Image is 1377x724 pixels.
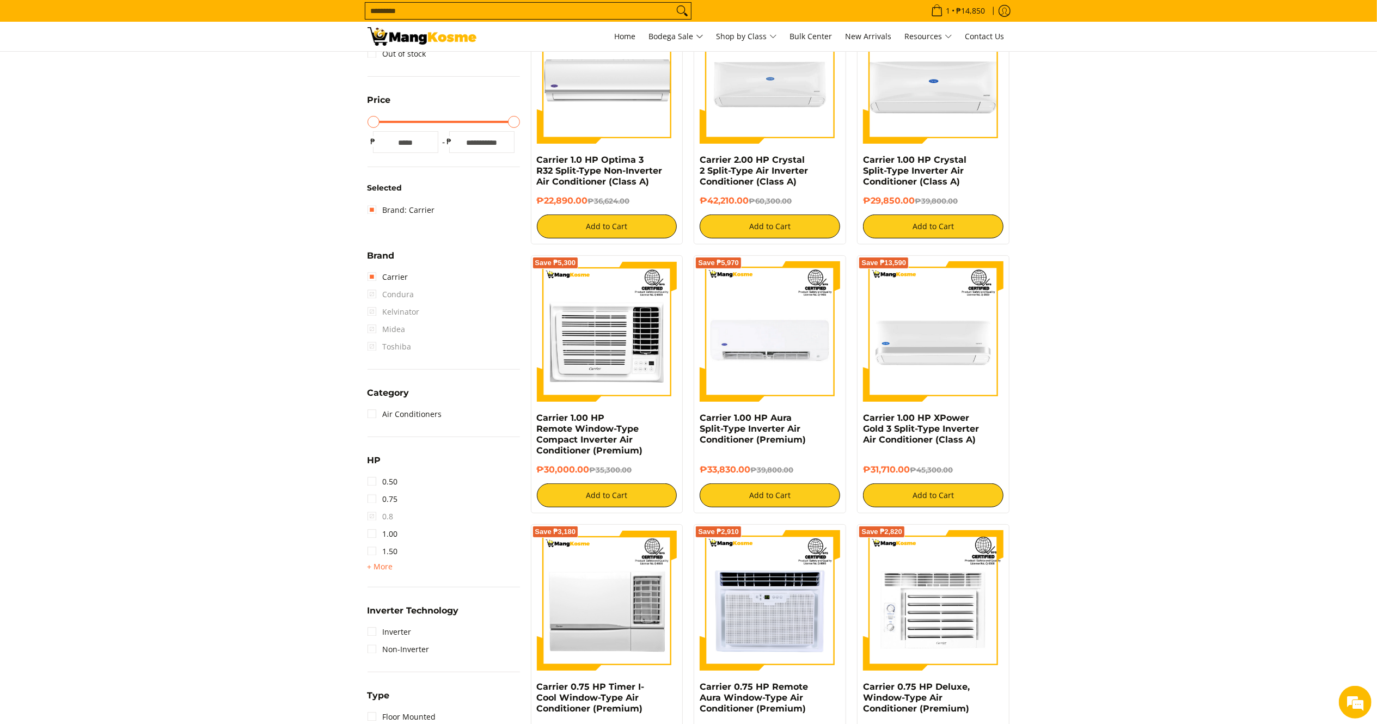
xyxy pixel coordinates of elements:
[535,529,576,535] span: Save ₱3,180
[368,606,459,615] span: Inverter Technology
[537,214,677,238] button: Add to Cart
[717,30,777,44] span: Shop by Class
[674,3,691,19] button: Search
[368,286,414,303] span: Condura
[368,96,391,113] summary: Open
[368,268,408,286] a: Carrier
[588,197,630,205] del: ₱36,624.00
[615,31,636,41] span: Home
[863,214,1003,238] button: Add to Cart
[863,682,970,714] a: Carrier 0.75 HP Deluxe, Window-Type Air Conditioner (Premium)
[368,490,398,508] a: 0.75
[698,260,739,266] span: Save ₱5,970
[965,31,1005,41] span: Contact Us
[537,195,677,206] h6: ₱22,890.00
[368,525,398,543] a: 1.00
[863,155,966,187] a: Carrier 1.00 HP Crystal Split-Type Inverter Air Conditioner (Class A)
[840,22,897,51] a: New Arrivals
[960,22,1010,51] a: Contact Us
[537,682,645,714] a: Carrier 0.75 HP Timer I-Cool Window-Type Air Conditioner (Premium)
[368,251,395,260] span: Brand
[700,3,840,144] img: Carrier 2.00 HP Crystal 2 Split-Type Air Inverter Conditioner (Class A)
[910,465,953,474] del: ₱45,300.00
[928,5,989,17] span: •
[368,338,412,355] span: Toshiba
[698,529,739,535] span: Save ₱2,910
[368,406,442,423] a: Air Conditioners
[785,22,838,51] a: Bulk Center
[368,606,459,623] summary: Open
[790,31,833,41] span: Bulk Center
[368,389,409,397] span: Category
[368,641,430,658] a: Non-Inverter
[863,483,1003,507] button: Add to Cart
[368,691,390,708] summary: Open
[700,682,808,714] a: Carrier 0.75 HP Remote Aura Window-Type Air Conditioner (Premium)
[368,389,409,406] summary: Open
[368,251,395,268] summary: Open
[711,22,782,51] a: Shop by Class
[899,22,958,51] a: Resources
[863,261,1003,402] img: Carrier 1.00 HP XPower Gold 3 Split-Type Inverter Air Conditioner (Class A)
[861,529,902,535] span: Save ₱2,820
[368,321,406,338] span: Midea
[487,22,1010,51] nav: Main Menu
[368,456,381,473] summary: Open
[368,136,378,147] span: ₱
[945,7,952,15] span: 1
[955,7,987,15] span: ₱14,850
[700,155,808,187] a: Carrier 2.00 HP Crystal 2 Split-Type Air Inverter Conditioner (Class A)
[863,413,979,445] a: Carrier 1.00 HP XPower Gold 3 Split-Type Inverter Air Conditioner (Class A)
[700,483,840,507] button: Add to Cart
[749,197,792,205] del: ₱60,300.00
[700,464,840,475] h6: ₱33,830.00
[750,465,793,474] del: ₱39,800.00
[368,27,476,46] img: Bodega Sale Aircon l Mang Kosme: Home Appliances Warehouse Sale
[368,562,393,571] span: + More
[590,465,632,474] del: ₱35,300.00
[700,261,840,402] img: Carrier 1.00 HP Aura Split-Type Inverter Air Conditioner (Premium)
[535,260,576,266] span: Save ₱5,300
[537,464,677,475] h6: ₱30,000.00
[861,260,906,266] span: Save ₱13,590
[368,96,391,105] span: Price
[444,136,455,147] span: ₱
[905,30,952,44] span: Resources
[537,155,663,187] a: Carrier 1.0 HP Optima 3 R32 Split-Type Non-Inverter Air Conditioner (Class A)
[537,530,677,671] img: Carrier 0.75 HP Timer I-Cool Window-Type Air Conditioner (Premium)
[649,30,703,44] span: Bodega Sale
[700,195,840,206] h6: ₱42,210.00
[537,3,677,144] img: Carrier 1.0 HP Optima 3 R32 Split-Type Non-Inverter Air Conditioner (Class A)
[368,201,435,219] a: Brand: Carrier
[700,530,840,671] img: Carrier 0.75 HP Remote Aura Window-Type Air Conditioner (Premium)
[863,195,1003,206] h6: ₱29,850.00
[368,183,520,193] h6: Selected
[368,623,412,641] a: Inverter
[609,22,641,51] a: Home
[644,22,709,51] a: Bodega Sale
[368,543,398,560] a: 1.50
[915,197,958,205] del: ₱39,800.00
[537,483,677,507] button: Add to Cart
[368,456,381,465] span: HP
[537,261,677,402] img: Carrier 1.00 HP Remote Window-Type Compact Inverter Air Conditioner (Premium)
[368,560,393,573] summary: Open
[846,31,892,41] span: New Arrivals
[537,413,643,456] a: Carrier 1.00 HP Remote Window-Type Compact Inverter Air Conditioner (Premium)
[863,3,1003,144] img: Carrier 1.00 HP Crystal Split-Type Inverter Air Conditioner (Class A)
[368,508,394,525] span: 0.8
[700,413,806,445] a: Carrier 1.00 HP Aura Split-Type Inverter Air Conditioner (Premium)
[863,464,1003,475] h6: ₱31,710.00
[368,473,398,490] a: 0.50
[700,214,840,238] button: Add to Cart
[368,303,420,321] span: Kelvinator
[863,530,1003,671] img: Carrier 0.75 HP Deluxe, Window-Type Air Conditioner (Premium)
[368,691,390,700] span: Type
[368,45,426,63] a: Out of stock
